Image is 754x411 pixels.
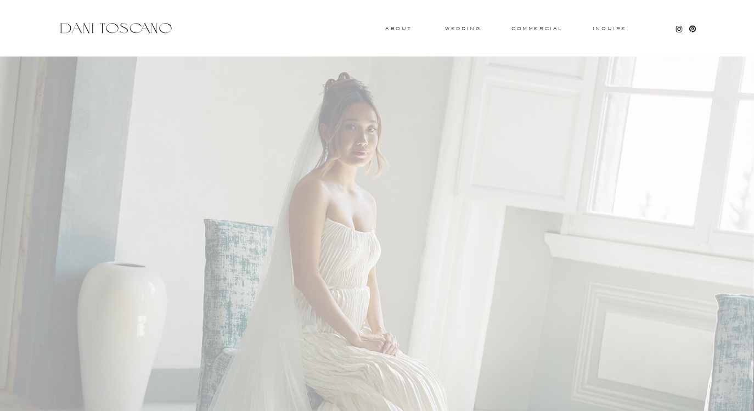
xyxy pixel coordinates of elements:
a: wedding [445,26,481,30]
a: About [385,26,409,30]
a: commercial [511,26,562,31]
a: Inquire [592,26,627,32]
